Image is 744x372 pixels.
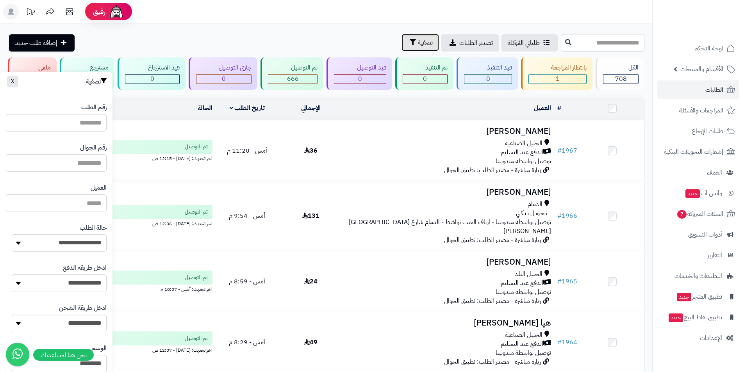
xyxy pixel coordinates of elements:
a: تاريخ الطلب [230,103,265,113]
label: ادخل طريقه الدفع [63,263,107,272]
a: العملاء [657,163,739,182]
a: التقارير [657,246,739,265]
span: توصيل بواسطة مندوبينا [496,348,551,358]
a: المراجعات والأسئلة [657,101,739,120]
a: #1965 [557,277,577,286]
span: العملاء [707,167,722,178]
span: زيارة مباشرة - مصدر الطلب: تطبيق الجوال [444,166,541,175]
div: بانتظار المراجعة [528,63,587,72]
a: #1964 [557,338,577,347]
span: تم التوصيل [185,335,208,342]
a: الطلبات [657,80,739,99]
a: وآتس آبجديد [657,184,739,203]
a: تم التنفيذ 0 [394,57,455,90]
a: مسترجع 0 [58,57,116,90]
span: توصيل بواسطة مندوبينا [496,157,551,166]
span: الجبيل الصناعية [505,331,542,340]
a: طلبات الإرجاع [657,122,739,141]
button: تصفية [401,34,439,51]
span: # [557,211,562,221]
span: توصيل بواسطة مندوبينا [496,287,551,297]
span: توصيل بواسطة مندوبينا - ارياف العنب نواشط - الدمام شارع [GEOGRAPHIC_DATA][PERSON_NAME] [349,217,551,236]
span: الدفع عند التسليم [501,340,543,349]
a: جاري التوصيل 0 [187,57,259,90]
a: تطبيق المتجرجديد [657,287,739,306]
div: قيد التوصيل [334,63,386,72]
div: تم التنفيذ [403,63,448,72]
a: بانتظار المراجعة 1 [519,57,594,90]
span: إضافة طلب جديد [15,38,57,48]
label: رقم الجوال [80,143,107,152]
a: تم التوصيل 666 [259,57,325,90]
span: طلباتي المُوكلة [508,38,540,48]
label: الوسم [91,344,107,353]
div: ملغي [15,63,51,72]
div: جاري التوصيل [196,63,252,72]
img: logo-2.png [691,22,737,38]
a: السلات المتروكة7 [657,205,739,223]
a: # [557,103,561,113]
a: أدوات التسويق [657,225,739,244]
button: X [7,76,18,87]
span: 49 [304,338,318,347]
h3: [PERSON_NAME] [346,258,551,267]
div: 0 [403,75,448,84]
div: قيد التنفيذ [464,63,512,72]
a: الحالة [198,103,212,113]
span: 0 [150,74,154,84]
span: التطبيقات والخدمات [674,271,722,281]
span: أمس - 9:54 م [229,211,265,221]
span: إشعارات التحويلات البنكية [664,146,723,157]
a: #1967 [557,146,577,155]
span: 666 [287,74,299,84]
a: #1966 [557,211,577,221]
span: السلات المتروكة [676,208,723,219]
span: جديد [677,293,691,301]
span: 1 [556,74,560,84]
div: تم التوصيل [268,63,318,72]
div: 0 [464,75,512,84]
span: زيارة مباشرة - مصدر الطلب: تطبيق الجوال [444,235,541,245]
a: إضافة طلب جديد [9,34,75,52]
span: # [557,146,562,155]
div: 1 [529,75,587,84]
span: تـحـويـل بـنـكـي [516,209,547,218]
span: 7 [677,210,687,219]
span: 131 [302,211,319,221]
span: 36 [304,146,318,155]
span: X [11,77,14,85]
label: حالة الطلب [80,224,107,233]
a: الإجمالي [301,103,321,113]
span: وآتس آب [685,188,722,199]
img: ai-face.png [109,4,124,20]
label: رقم الطلب [81,103,107,112]
span: تطبيق المتجر [676,291,722,302]
span: أدوات التسويق [688,229,722,240]
span: لوحة التحكم [694,43,723,54]
div: 666 [268,75,317,84]
span: الدمام [528,200,542,209]
span: الطلبات [705,84,723,95]
span: 0 [358,74,362,84]
span: تصدير الطلبات [459,38,493,48]
div: 0 [125,75,179,84]
h3: تصفية [86,78,107,85]
span: 24 [304,277,318,286]
div: 0 [196,75,252,84]
span: زيارة مباشرة - مصدر الطلب: تطبيق الجوال [444,357,541,367]
a: طلباتي المُوكلة [501,34,558,52]
span: 708 [615,74,627,84]
span: تصفية [418,38,433,47]
span: طلبات الإرجاع [692,126,723,137]
a: إشعارات التحويلات البنكية [657,142,739,161]
span: المراجعات والأسئلة [679,105,723,116]
span: تم التوصيل [185,274,208,281]
span: زيارة مباشرة - مصدر الطلب: تطبيق الجوال [444,296,541,306]
div: 0 [334,75,386,84]
a: تصدير الطلبات [441,34,499,52]
div: الكل [603,63,639,72]
span: جديد [685,189,700,198]
span: أمس - 8:29 م [229,338,265,347]
a: الكل708 [594,57,646,90]
a: قيد الاسترجاع 0 [116,57,187,90]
